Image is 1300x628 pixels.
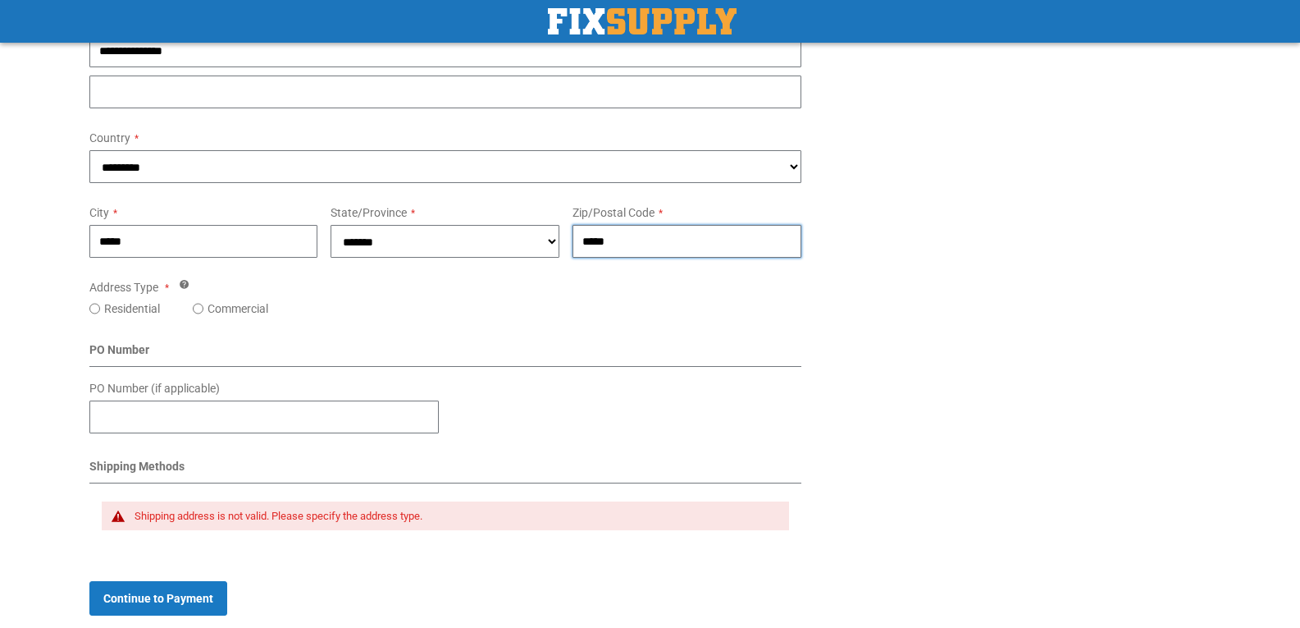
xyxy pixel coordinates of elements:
[103,592,213,605] span: Continue to Payment
[89,458,802,484] div: Shipping Methods
[548,8,737,34] a: store logo
[331,206,407,219] span: State/Province
[89,281,158,294] span: Address Type
[135,510,773,523] div: Shipping address is not valid. Please specify the address type.
[89,581,227,616] button: Continue to Payment
[89,206,109,219] span: City
[104,300,160,317] label: Residential
[89,382,220,395] span: PO Number (if applicable)
[89,342,802,367] div: PO Number
[208,300,268,317] label: Commercial
[89,131,130,144] span: Country
[572,206,655,219] span: Zip/Postal Code
[548,8,737,34] img: Fix Industrial Supply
